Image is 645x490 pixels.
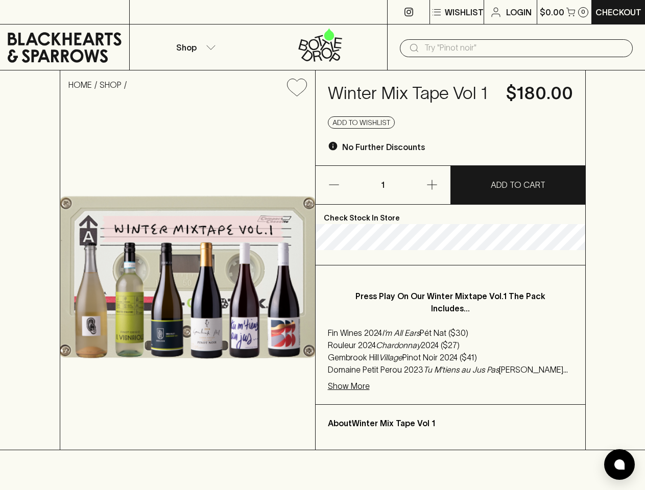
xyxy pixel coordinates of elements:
li: Domaine Petit Perou 2023 [PERSON_NAME] ($37) [328,363,573,376]
em: Chardonnay [376,340,421,350]
button: ADD TO CART [451,166,585,204]
p: 1 [371,166,395,204]
p: Wishlist [445,6,484,18]
h4: $180.00 [506,83,573,104]
a: SHOP [100,80,122,89]
em: Tu M'tiens au Jus Pas [423,365,499,374]
input: Try "Pinot noir" [424,40,625,56]
button: Add to wishlist [283,75,311,101]
p: 0 [581,9,585,15]
img: bubble-icon [614,459,625,470]
p: $0.00 [540,6,564,18]
a: HOME [68,80,92,89]
em: Village [379,353,402,362]
p: Show More [328,380,370,392]
p: No Further Discounts [342,141,425,153]
button: Add to wishlist [328,116,395,129]
p: Check Stock In Store [316,205,585,224]
li: Gembrook Hill Pinot Noir 2024 ($41) [328,351,573,363]
em: I’m All Ears [382,328,420,337]
p: ADD TO CART [491,179,545,191]
p: ⠀ [130,6,138,18]
li: Fin Wines 2024 Pét Nat ($30) [328,327,573,339]
p: About Winter Mix Tape Vol 1 [328,417,573,429]
img: Melb Winter Mixtape Vol1 with Prods RSIZE.png [60,105,315,450]
button: Shop [130,24,258,70]
li: Rouleur 2024 2024 ($27) [328,339,573,351]
p: Checkout [595,6,641,18]
p: Press Play On Our Winter Mixtape Vol.1 The Pack Includes... [348,290,553,314]
p: Shop [176,41,197,54]
p: Login [506,6,532,18]
h4: Winter Mix Tape Vol 1 [328,83,494,104]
